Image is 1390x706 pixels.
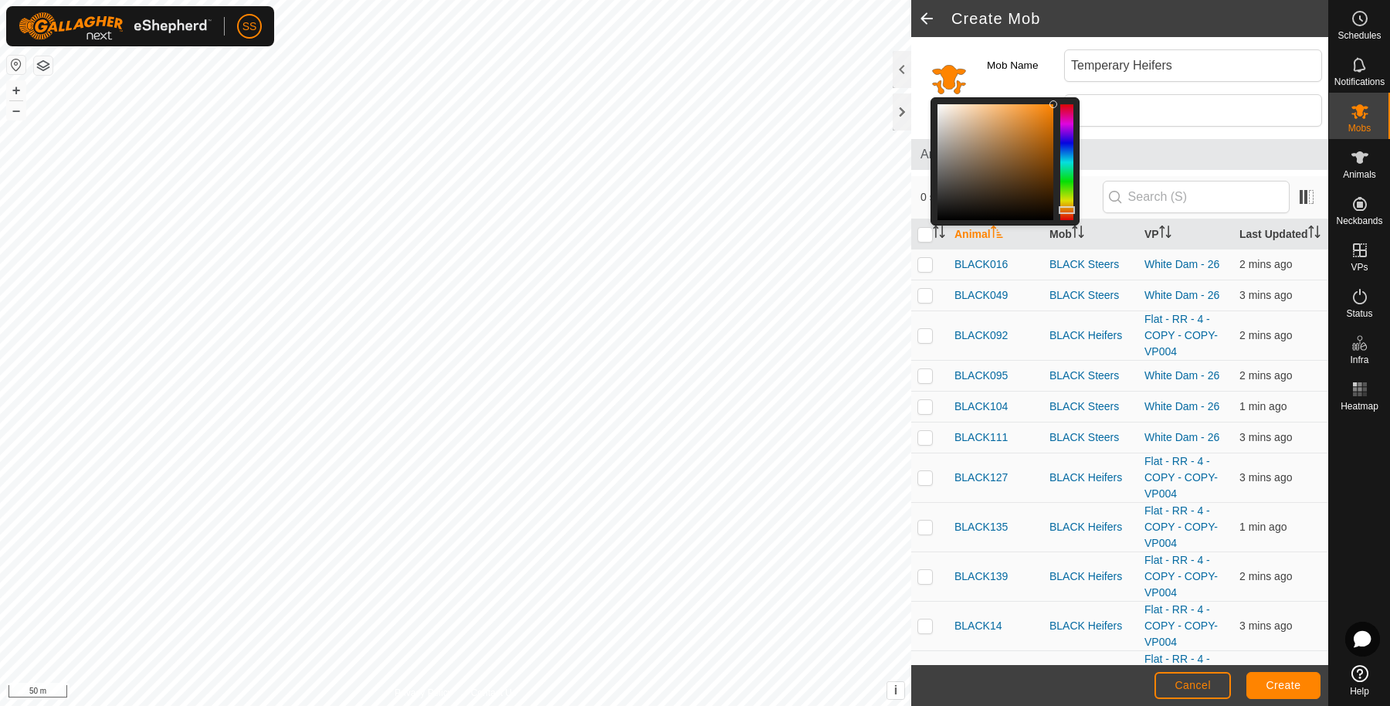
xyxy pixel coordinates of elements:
[1239,471,1292,484] span: 14 Aug 2025, 4:14 pm
[1144,431,1219,443] a: White Dam - 26
[471,686,517,700] a: Contact Us
[954,519,1008,535] span: BLACK135
[1144,369,1219,382] a: White Dam - 26
[920,145,1319,164] span: Animals
[1144,504,1218,549] a: Flat - RR - 4 - COPY - COPY-VP004
[1239,329,1292,341] span: 14 Aug 2025, 4:14 pm
[1348,124,1371,133] span: Mobs
[395,686,453,700] a: Privacy Policy
[1350,687,1369,696] span: Help
[920,189,1103,205] span: 0 selected of 47
[951,9,1328,28] h2: Create Mob
[894,684,897,697] span: i
[1266,679,1301,691] span: Create
[954,256,1008,273] span: BLACK016
[1239,570,1292,582] span: 14 Aug 2025, 4:14 pm
[1337,31,1381,40] span: Schedules
[7,56,25,74] button: Reset Map
[1072,228,1084,240] p-sorticon: Activate to sort
[1049,287,1132,304] div: BLACK Steers
[987,94,1064,127] label: Description
[1049,256,1132,273] div: BLACK Steers
[954,470,1008,486] span: BLACK127
[1049,470,1132,486] div: BLACK Heifers
[1239,521,1287,533] span: 14 Aug 2025, 4:15 pm
[1175,679,1211,691] span: Cancel
[1233,219,1328,249] th: Last Updated
[1144,400,1219,412] a: White Dam - 26
[1049,429,1132,446] div: BLACK Steers
[1144,603,1218,648] a: Flat - RR - 4 - COPY - COPY-VP004
[954,399,1008,415] span: BLACK104
[34,56,53,75] button: Map Layers
[954,618,1002,634] span: BLACK14
[1351,263,1368,272] span: VPs
[1103,181,1290,213] input: Search (S)
[1144,554,1218,599] a: Flat - RR - 4 - COPY - COPY-VP004
[1334,77,1385,87] span: Notifications
[1049,328,1132,344] div: BLACK Heifers
[1138,219,1233,249] th: VP
[1239,619,1292,632] span: 14 Aug 2025, 4:14 pm
[242,19,257,35] span: SS
[1043,219,1138,249] th: Mob
[1329,659,1390,702] a: Help
[987,49,1064,82] label: Mob Name
[954,328,1008,344] span: BLACK092
[1144,258,1219,270] a: White Dam - 26
[1049,519,1132,535] div: BLACK Heifers
[1049,569,1132,585] div: BLACK Heifers
[1239,400,1287,412] span: 14 Aug 2025, 4:15 pm
[19,12,212,40] img: Gallagher Logo
[1144,289,1219,301] a: White Dam - 26
[1239,258,1292,270] span: 14 Aug 2025, 4:15 pm
[1239,369,1292,382] span: 14 Aug 2025, 4:15 pm
[887,682,904,699] button: i
[954,569,1008,585] span: BLACK139
[1350,355,1368,365] span: Infra
[1144,313,1218,358] a: Flat - RR - 4 - COPY - COPY-VP004
[1239,431,1292,443] span: 14 Aug 2025, 4:13 pm
[1239,289,1292,301] span: 14 Aug 2025, 4:13 pm
[1346,309,1372,318] span: Status
[954,429,1008,446] span: BLACK111
[1154,672,1231,699] button: Cancel
[7,101,25,120] button: –
[1343,170,1376,179] span: Animals
[7,81,25,100] button: +
[991,228,1003,240] p-sorticon: Activate to sort
[954,368,1008,384] span: BLACK095
[1049,368,1132,384] div: BLACK Steers
[954,287,1008,304] span: BLACK049
[1049,618,1132,634] div: BLACK Heifers
[1308,228,1320,240] p-sorticon: Activate to sort
[948,219,1043,249] th: Animal
[1246,672,1320,699] button: Create
[1144,455,1218,500] a: Flat - RR - 4 - COPY - COPY-VP004
[1144,653,1218,698] a: Flat - RR - 4 - COPY - COPY-VP004
[1336,216,1382,226] span: Neckbands
[933,228,945,240] p-sorticon: Activate to sort
[1049,399,1132,415] div: BLACK Steers
[1159,228,1171,240] p-sorticon: Activate to sort
[1341,402,1378,411] span: Heatmap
